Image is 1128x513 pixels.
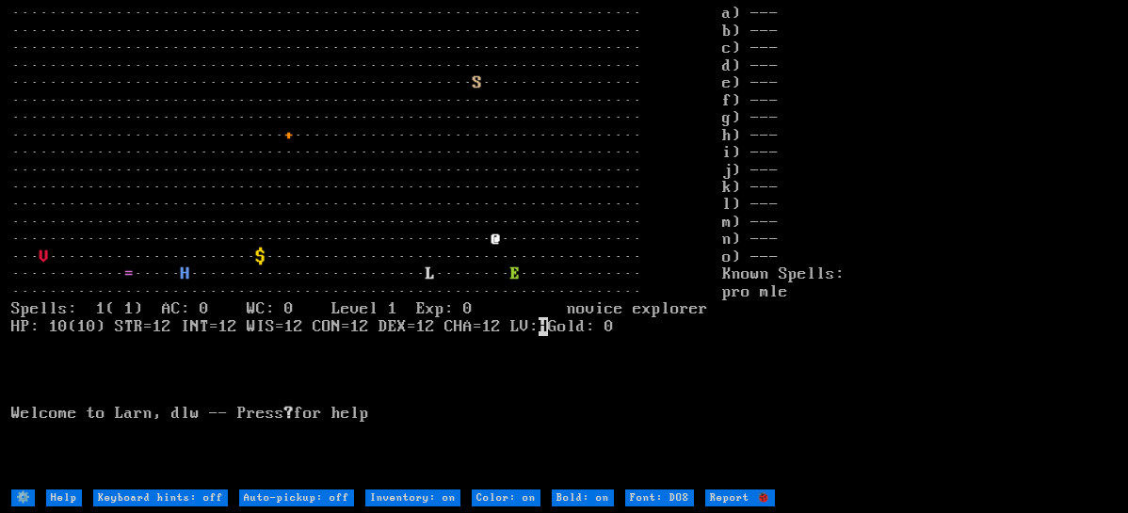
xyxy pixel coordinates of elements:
input: Bold: on [552,489,614,506]
stats: a) --- b) --- c) --- d) --- e) --- f) --- g) --- h) --- i) --- j) --- k) --- l) --- m) --- n) ---... [722,5,1117,487]
font: V [40,248,49,266]
input: Report 🐞 [705,489,775,506]
font: L [426,265,435,283]
input: ⚙️ [11,489,35,506]
font: H [181,265,190,283]
font: @ [491,230,501,248]
b: ? [284,404,294,423]
input: Auto-pickup: off [239,489,354,506]
mark: H [539,317,548,336]
input: Keyboard hints: off [93,489,228,506]
font: $ [256,248,266,266]
input: Help [46,489,82,506]
input: Font: DOS [625,489,694,506]
font: E [510,265,520,283]
input: Color: on [472,489,540,506]
font: S [473,73,482,92]
font: + [284,126,294,145]
input: Inventory: on [365,489,460,506]
font: = [124,265,134,283]
larn: ··································································· ·····························... [11,5,722,487]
